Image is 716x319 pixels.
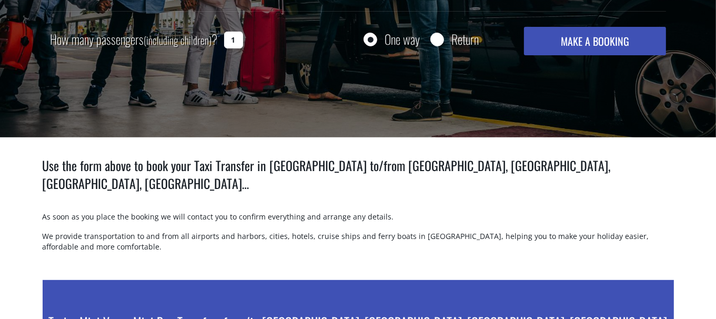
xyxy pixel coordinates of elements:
h1: Use the form above to book your Taxi Transfer in [GEOGRAPHIC_DATA] to/from [GEOGRAPHIC_DATA], [GE... [43,156,674,192]
label: How many passengers ? [51,27,218,53]
small: (including children) [144,32,212,48]
label: Return [451,33,479,46]
label: One way [385,33,420,46]
p: We provide transportation to and from all airports and harbors, cities, hotels, cruise ships and ... [43,231,674,261]
p: As soon as you place the booking we will contact you to confirm everything and arrange any details. [43,212,674,231]
button: MAKE A BOOKING [524,27,665,55]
